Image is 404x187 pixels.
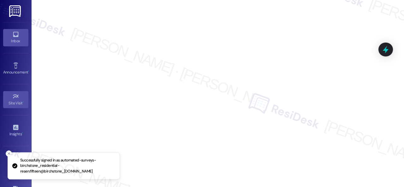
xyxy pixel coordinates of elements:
a: Site Visit • [3,91,28,108]
p: Successfully signed in as automated-surveys-birchstone_residential-resen.fifteen@birchstone_[DOMA... [20,158,115,174]
a: Buildings [3,153,28,170]
a: Insights • [3,122,28,139]
span: • [23,100,24,104]
span: • [28,69,29,73]
a: Inbox [3,29,28,46]
img: ResiDesk Logo [9,5,22,17]
button: Close toast [6,150,12,157]
span: • [22,131,23,135]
